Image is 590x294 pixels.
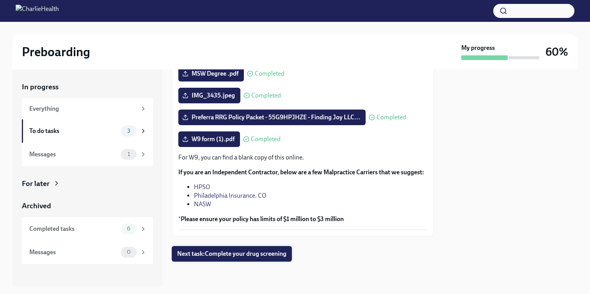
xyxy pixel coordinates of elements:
span: Completed [255,71,284,77]
span: 0 [122,249,135,255]
div: Completed tasks [29,225,118,233]
div: To do tasks [29,127,118,135]
a: To do tasks3 [22,119,153,143]
span: 1 [123,151,135,157]
strong: If you are an Independent Contractor, below are a few Malpractice Carriers that we suggest: [178,168,424,176]
a: Everything [22,98,153,119]
span: 3 [123,128,135,134]
a: Messages0 [22,241,153,264]
span: Preferra RRG Policy Packet - 55G9HPJHZE - Finding Joy LLC... [184,113,360,121]
div: Messages [29,150,118,159]
strong: Please ensure your policy has limits of $1 million to $3 million [181,215,344,223]
button: Next task:Complete your drug screening [172,246,292,262]
h2: Preboarding [22,44,90,60]
strong: My progress [461,44,495,52]
span: Completed [251,92,281,99]
a: Philadelphia Insurance. CO [194,192,267,199]
label: Preferra RRG Policy Packet - 55G9HPJHZE - Finding Joy LLC... [178,110,366,125]
div: Messages [29,248,118,257]
a: For later [22,179,153,189]
a: Completed tasks6 [22,217,153,241]
span: W9 form (1).pdf [184,135,235,143]
div: Everything [29,104,137,113]
label: IMG_3435.jpeg [178,88,240,103]
label: MSW Degree .pdf [178,66,244,81]
img: CharlieHealth [16,5,59,17]
a: Archived [22,201,153,211]
span: Completed [251,136,281,142]
div: For later [22,179,50,189]
p: For W9, you can find a blank copy of this online. [178,153,427,162]
span: MSW Degree .pdf [184,70,238,78]
a: In progress [22,82,153,92]
a: Messages1 [22,143,153,166]
h3: 60% [546,45,568,59]
label: W9 form (1).pdf [178,131,240,147]
span: Next task : Complete your drug screening [177,250,286,258]
span: IMG_3435.jpeg [184,92,235,99]
a: NASW [194,200,211,208]
a: HPSO [194,183,210,191]
span: Completed [377,114,406,120]
span: 6 [122,226,135,232]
